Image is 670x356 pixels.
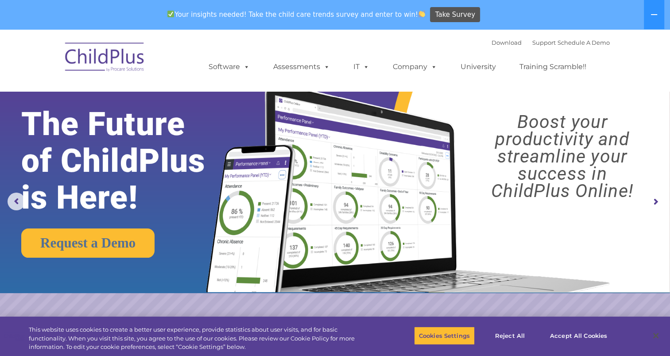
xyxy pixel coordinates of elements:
a: Schedule A Demo [558,39,610,46]
button: Close [646,326,666,345]
span: Your insights needed! Take the child care trends survey and enter to win! [164,6,429,23]
button: Cookies Settings [414,326,475,345]
font: | [492,39,610,46]
a: Software [200,58,259,76]
rs-layer: The Future of ChildPlus is Here! [21,106,235,216]
a: University [452,58,505,76]
a: Download [492,39,522,46]
div: This website uses cookies to create a better user experience, provide statistics about user visit... [29,325,368,352]
a: Take Survey [430,7,480,23]
span: Last name [123,58,150,65]
a: Assessments [264,58,339,76]
img: ChildPlus by Procare Solutions [61,36,149,81]
img: ✅ [167,11,174,17]
button: Reject All [482,326,538,345]
button: Accept All Cookies [545,326,612,345]
a: IT [345,58,378,76]
a: Training Scramble!! [511,58,595,76]
a: Request a Demo [21,228,155,258]
span: Take Survey [435,7,475,23]
a: Support [532,39,556,46]
rs-layer: Boost your productivity and streamline your success in ChildPlus Online! [463,113,662,200]
span: Phone number [123,95,161,101]
a: Company [384,58,446,76]
img: 👏 [418,11,425,17]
